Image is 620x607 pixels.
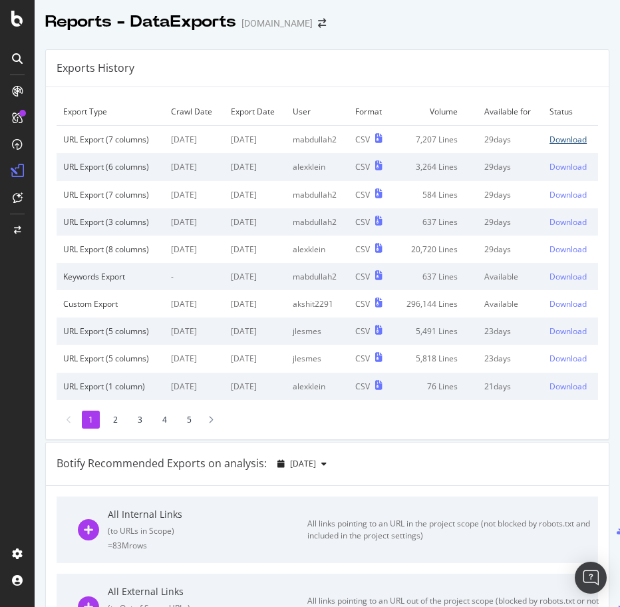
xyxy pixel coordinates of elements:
[549,134,587,145] div: Download
[224,126,287,154] td: [DATE]
[224,317,287,345] td: [DATE]
[63,134,158,145] div: URL Export (7 columns)
[393,290,478,317] td: 296,144 Lines
[478,345,543,372] td: 23 days
[355,216,370,228] div: CSV
[549,381,591,392] a: Download
[549,353,591,364] a: Download
[286,236,349,263] td: alexklein
[164,290,224,317] td: [DATE]
[224,98,287,126] td: Export Date
[286,181,349,208] td: mabdullah2
[549,298,587,309] div: Download
[272,453,332,475] button: [DATE]
[224,208,287,236] td: [DATE]
[393,126,478,154] td: 7,207 Lines
[355,353,370,364] div: CSV
[57,98,164,126] td: Export Type
[355,189,370,200] div: CSV
[478,153,543,180] td: 29 days
[543,98,598,126] td: Status
[164,345,224,372] td: [DATE]
[355,134,370,145] div: CSV
[549,271,587,282] div: Download
[286,98,349,126] td: User
[286,153,349,180] td: alexklein
[549,325,587,337] div: Download
[286,126,349,154] td: mabdullah2
[108,508,307,521] div: All Internal Links
[164,263,224,290] td: -
[108,525,307,536] div: ( to URLs in Scope )
[63,353,158,364] div: URL Export (5 columns)
[484,271,536,282] div: Available
[355,271,370,282] div: CSV
[393,208,478,236] td: 637 Lines
[164,208,224,236] td: [DATE]
[478,98,543,126] td: Available for
[549,271,591,282] a: Download
[478,236,543,263] td: 29 days
[224,181,287,208] td: [DATE]
[164,181,224,208] td: [DATE]
[355,325,370,337] div: CSV
[286,345,349,372] td: jlesmes
[108,540,307,551] div: = 83M rows
[286,317,349,345] td: jlesmes
[286,208,349,236] td: mabdullah2
[63,161,158,172] div: URL Export (6 columns)
[286,263,349,290] td: mabdullah2
[549,161,591,172] a: Download
[393,181,478,208] td: 584 Lines
[549,134,591,145] a: Download
[224,345,287,372] td: [DATE]
[63,298,158,309] div: Custom Export
[393,263,478,290] td: 637 Lines
[355,298,370,309] div: CSV
[549,161,587,172] div: Download
[164,317,224,345] td: [DATE]
[478,181,543,208] td: 29 days
[286,373,349,400] td: alexklein
[131,411,149,429] li: 3
[57,61,134,76] div: Exports History
[224,373,287,400] td: [DATE]
[549,189,591,200] a: Download
[478,126,543,154] td: 29 days
[63,189,158,200] div: URL Export (7 columns)
[224,236,287,263] td: [DATE]
[355,244,370,255] div: CSV
[224,290,287,317] td: [DATE]
[180,411,198,429] li: 5
[478,373,543,400] td: 21 days
[549,216,591,228] a: Download
[549,244,591,255] a: Download
[393,345,478,372] td: 5,818 Lines
[549,381,587,392] div: Download
[241,17,313,30] div: [DOMAIN_NAME]
[63,216,158,228] div: URL Export (3 columns)
[478,208,543,236] td: 29 days
[156,411,174,429] li: 4
[549,216,587,228] div: Download
[82,411,100,429] li: 1
[393,236,478,263] td: 20,720 Lines
[393,317,478,345] td: 5,491 Lines
[393,153,478,180] td: 3,264 Lines
[549,244,587,255] div: Download
[478,317,543,345] td: 23 days
[549,189,587,200] div: Download
[57,456,267,471] div: Botify Recommended Exports on analysis:
[307,518,607,542] div: All links pointing to an URL in the project scope (not blocked by robots.txt and included in the ...
[549,353,587,364] div: Download
[484,298,536,309] div: Available
[224,153,287,180] td: [DATE]
[63,325,158,337] div: URL Export (5 columns)
[164,373,224,400] td: [DATE]
[318,19,326,28] div: arrow-right-arrow-left
[45,11,236,33] div: Reports - DataExports
[108,585,307,598] div: All External Links
[355,381,370,392] div: CSV
[349,98,392,126] td: Format
[63,244,158,255] div: URL Export (8 columns)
